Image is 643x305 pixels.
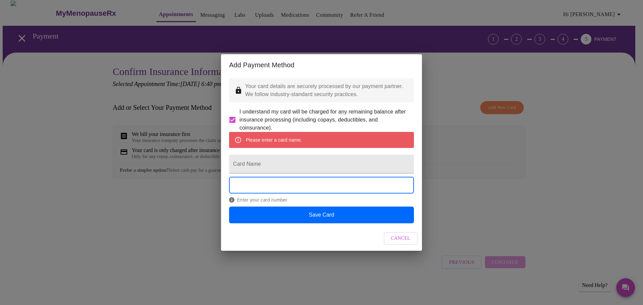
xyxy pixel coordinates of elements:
h2: Add Payment Method [229,60,414,70]
span: I understand my card will be charged for any remaining balance after insurance processing (includ... [239,108,409,132]
span: Cancel [391,234,411,243]
p: Your card details are securely processed by our payment partner. We follow industry-standard secu... [245,82,409,98]
span: Enter your card number [229,197,414,203]
button: Save Card [229,207,414,223]
button: Cancel [384,232,418,245]
div: Please enter a card name. [246,134,302,146]
iframe: Secure Credit Card Form [229,177,414,193]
